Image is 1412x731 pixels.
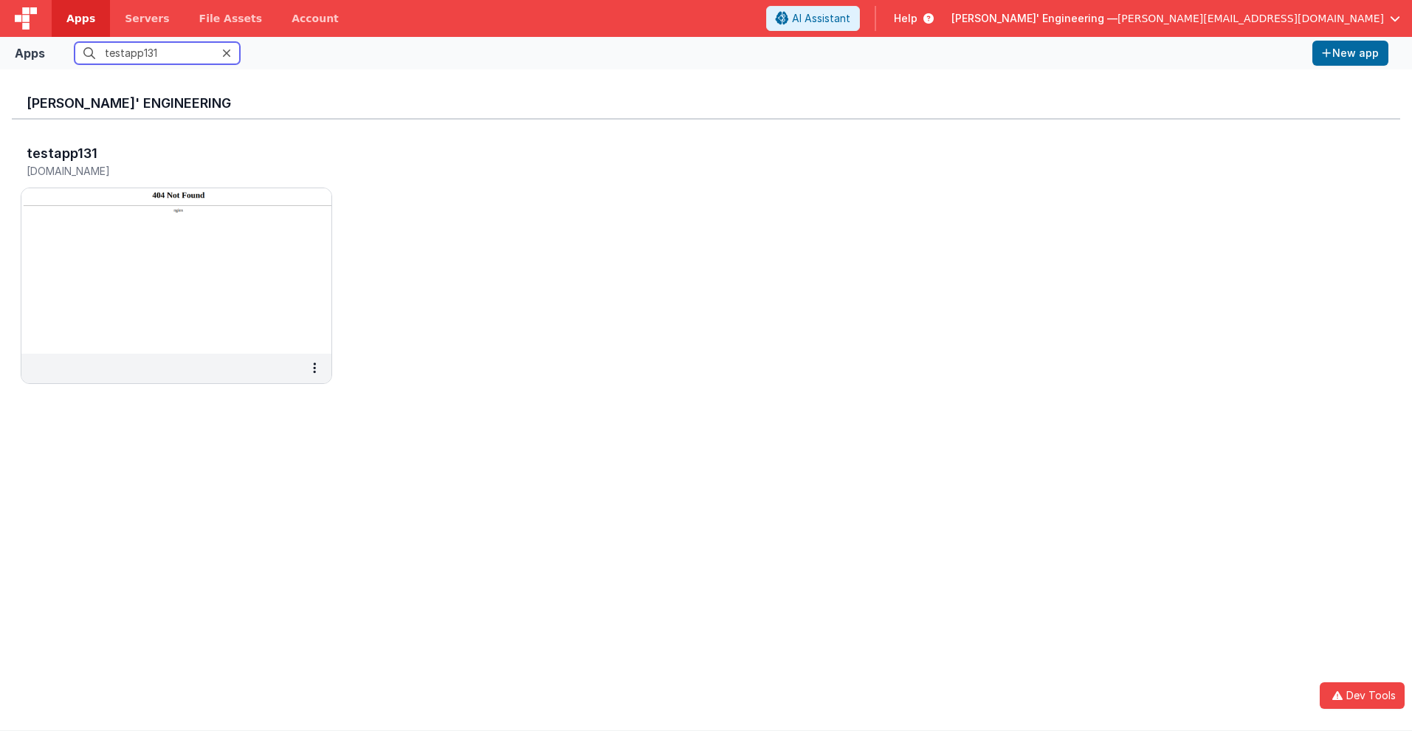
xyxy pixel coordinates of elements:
span: [PERSON_NAME]' Engineering — [951,11,1117,26]
h5: [DOMAIN_NAME] [27,165,295,176]
span: Servers [125,11,169,26]
span: File Assets [199,11,263,26]
span: [PERSON_NAME][EMAIL_ADDRESS][DOMAIN_NAME] [1117,11,1384,26]
div: Apps [15,44,45,62]
span: AI Assistant [792,11,850,26]
button: New app [1312,41,1388,66]
h3: [PERSON_NAME]' Engineering [27,96,1385,111]
span: Apps [66,11,95,26]
button: AI Assistant [766,6,860,31]
button: [PERSON_NAME]' Engineering — [PERSON_NAME][EMAIL_ADDRESS][DOMAIN_NAME] [951,11,1400,26]
span: Help [894,11,917,26]
button: Dev Tools [1320,682,1405,709]
input: Search apps [75,42,240,64]
h3: testapp131 [27,146,97,161]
